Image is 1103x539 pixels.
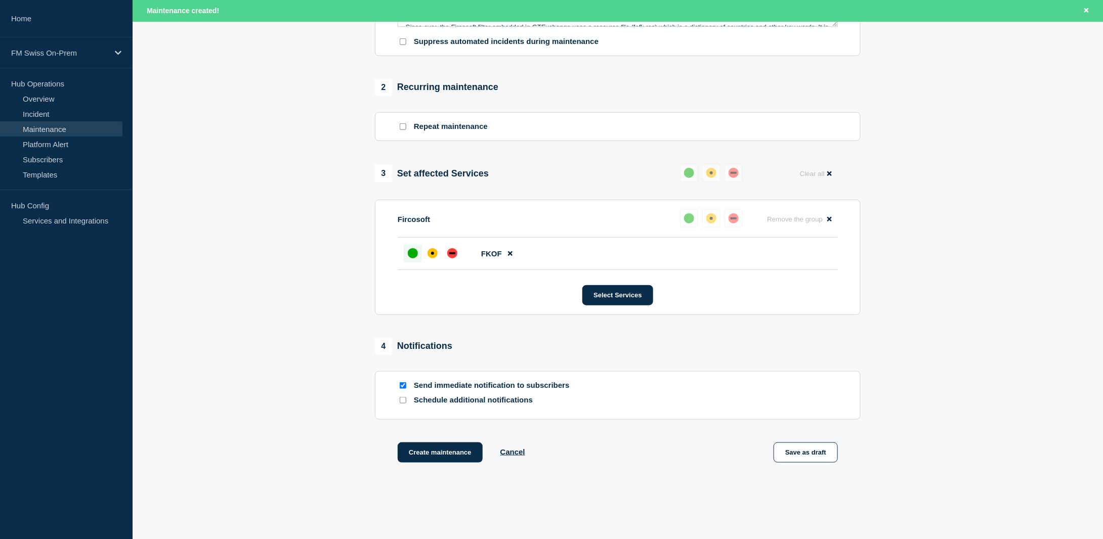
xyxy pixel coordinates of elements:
p: Suppress automated incidents during maintenance [414,37,599,47]
button: Cancel [500,447,525,456]
button: Close banner [1080,5,1093,17]
div: up [684,168,694,178]
div: down [447,248,457,258]
button: down [725,209,743,228]
p: Send immediate notification to subscribers [414,381,576,390]
button: up [680,164,698,182]
span: Remove the group [767,215,823,223]
input: Repeat maintenance [400,123,406,130]
span: 4 [375,338,392,355]
input: Suppress automated incidents during maintenance [400,38,406,45]
input: Schedule additional notifications [400,397,406,403]
p: Repeat maintenance [414,122,488,131]
button: affected [702,209,720,228]
div: Set affected Services [375,165,489,182]
p: Fircosoft [398,215,430,223]
div: affected [706,168,716,178]
div: up [408,248,418,258]
button: up [680,209,698,228]
p: Since ever, the Fircosoft filter embedded in GTExchange uses a resource file (fofk.res) which is ... [406,23,830,51]
button: Select Services [582,285,653,305]
div: Notifications [375,338,452,355]
button: Save as draft [774,442,838,463]
p: FM Swiss On-Prem [11,49,108,57]
div: up [684,213,694,223]
button: affected [702,164,720,182]
span: FKOF [481,249,502,258]
span: 2 [375,79,392,96]
span: 3 [375,165,392,182]
button: Clear all [794,164,838,184]
button: Create maintenance [398,442,483,463]
div: down [729,213,739,223]
div: affected [428,248,438,258]
p: Schedule additional notifications [414,395,576,405]
button: Remove the group [761,209,838,229]
div: affected [706,213,716,223]
button: down [725,164,743,182]
input: Send immediate notification to subscribers [400,382,406,389]
div: down [729,168,739,178]
div: Recurring maintenance [375,79,498,96]
span: Maintenance created! [147,7,219,15]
